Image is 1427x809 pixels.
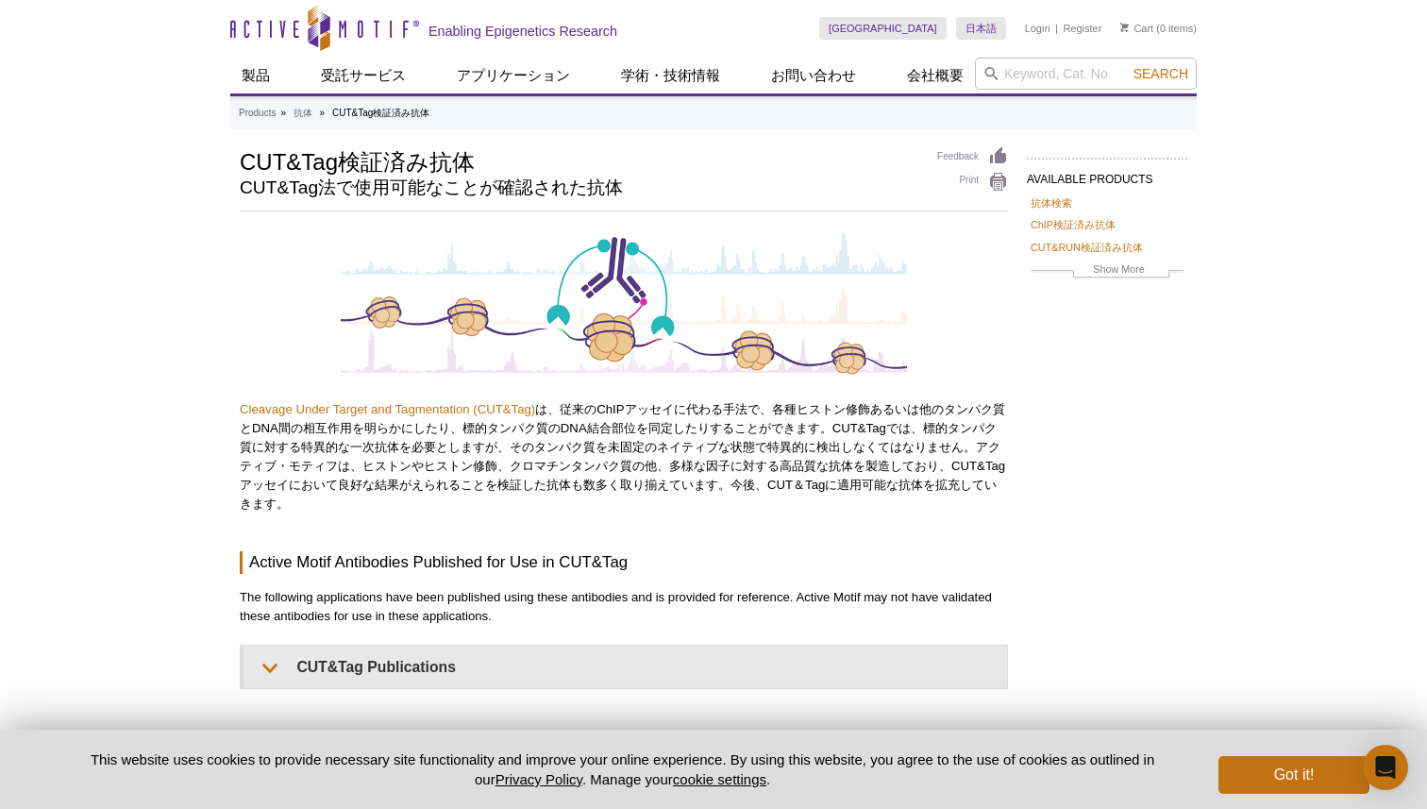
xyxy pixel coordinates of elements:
a: [GEOGRAPHIC_DATA] [819,17,947,40]
p: This website uses cookies to provide necessary site functionality and improve your online experie... [58,750,1187,789]
a: Show More [1031,261,1184,282]
a: 学術・技術情報 [610,58,731,93]
a: Login [1025,22,1050,35]
a: 会社概要 [896,58,975,93]
p: は、従来のChIPアッセイに代わる手法で、各種ヒストン修飾あるいは他のタンパク質とDNA間の相互作用を明らかにしたり、標的タンパク質のDNA結合部位を同定したりすることができます。CUT&Tag... [240,400,1008,514]
a: Feedback [937,146,1008,167]
h2: Enabling Epigenetics Research [428,23,617,40]
li: » [320,108,326,118]
button: Search [1128,65,1194,82]
p: The following applications have been published using these antibodies and is provided for referen... [240,588,1008,626]
a: Cart [1120,22,1153,35]
li: (0 items) [1120,17,1197,40]
a: CUT&RUN検証済み抗体 [1031,239,1143,256]
a: Register [1063,22,1101,35]
a: 製品 [230,58,281,93]
a: ChIP検証済み抗体 [1031,216,1116,233]
span: Search [1133,66,1188,81]
a: Cleavage Under Target and Tagmentation (CUT&Tag) [240,402,535,416]
li: » [280,108,286,118]
a: 日本語 [956,17,1006,40]
summary: CUT&Tag Publications [243,646,1007,688]
a: 抗体検索 [1031,194,1072,211]
button: Got it! [1218,756,1369,794]
button: cookie settings [673,771,766,787]
a: 抗体 [294,105,312,122]
li: CUT&Tag検証済み抗体 [332,108,429,118]
img: Your Cart [1120,23,1129,32]
a: Print [937,172,1008,193]
h1: CUT&Tag検証済み抗体 [240,146,918,175]
li: | [1055,17,1058,40]
div: Open Intercom Messenger [1363,745,1408,790]
h3: Active Motif Antibodies Published for Use in CUT&Tag [240,551,1008,574]
input: Keyword, Cat. No. [975,58,1197,90]
a: Products [239,105,276,122]
h2: CUT&Tag法で使用可能なことが確認された抗体 [240,179,918,196]
a: お問い合わせ [760,58,867,93]
img: CUT&Tag [341,230,907,376]
a: アプリケーション [445,58,581,93]
a: 受託サービス [310,58,417,93]
h2: AVAILABLE PRODUCTS [1027,158,1187,192]
a: Privacy Policy [495,771,582,787]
